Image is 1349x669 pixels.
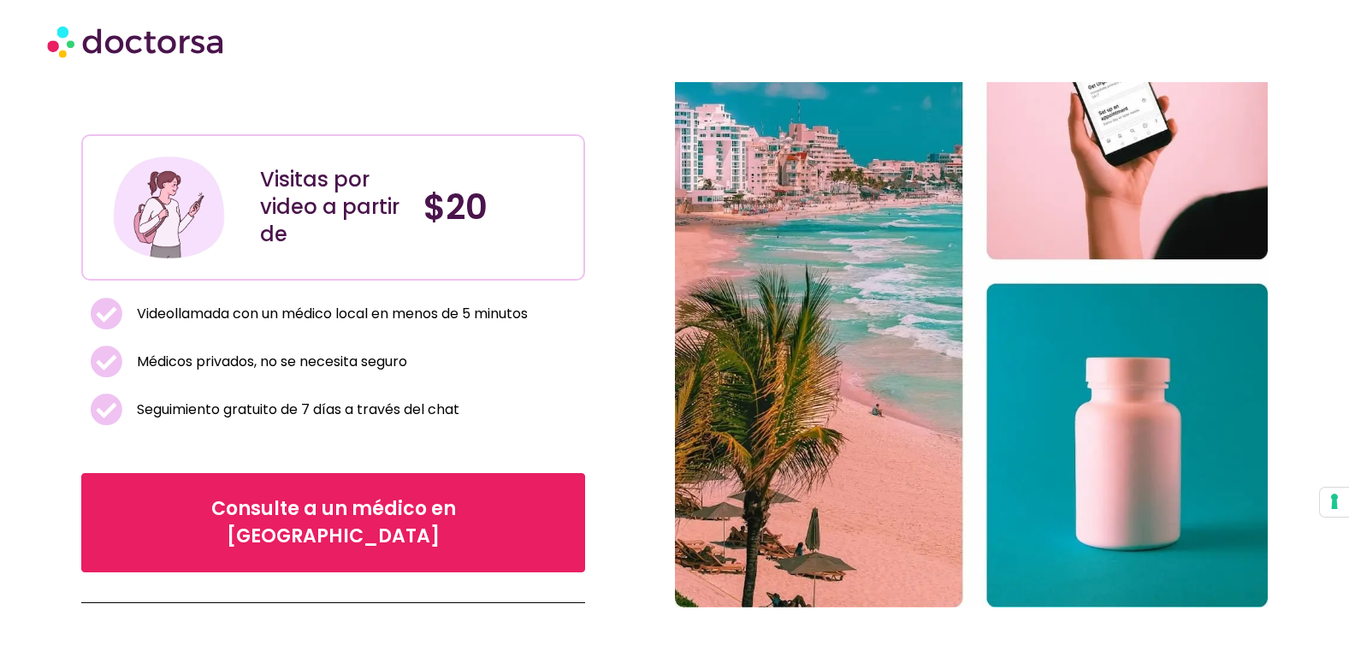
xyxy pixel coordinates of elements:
span: Seguimiento gratuito de 7 días a través del chat [133,398,459,422]
iframe: Customer reviews powered by Trustpilot [90,97,577,117]
div: Visitas por video a partir de [260,166,407,248]
button: Your consent preferences for tracking technologies [1320,488,1349,517]
h4: $20 [423,186,571,228]
a: Consulte a un médico en [GEOGRAPHIC_DATA] [81,473,586,572]
iframe: Customer reviews powered by Trustpilot [90,76,346,97]
span: Videollamada con un médico local en menos de 5 minutos [133,302,528,326]
img: Ilustración que representa a una mujer joven con un atuendo informal, comprometida con su teléfon... [110,149,228,267]
span: Consulte a un médico en [GEOGRAPHIC_DATA] [108,495,559,550]
span: Médicos privados, no se necesita seguro [133,350,407,374]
